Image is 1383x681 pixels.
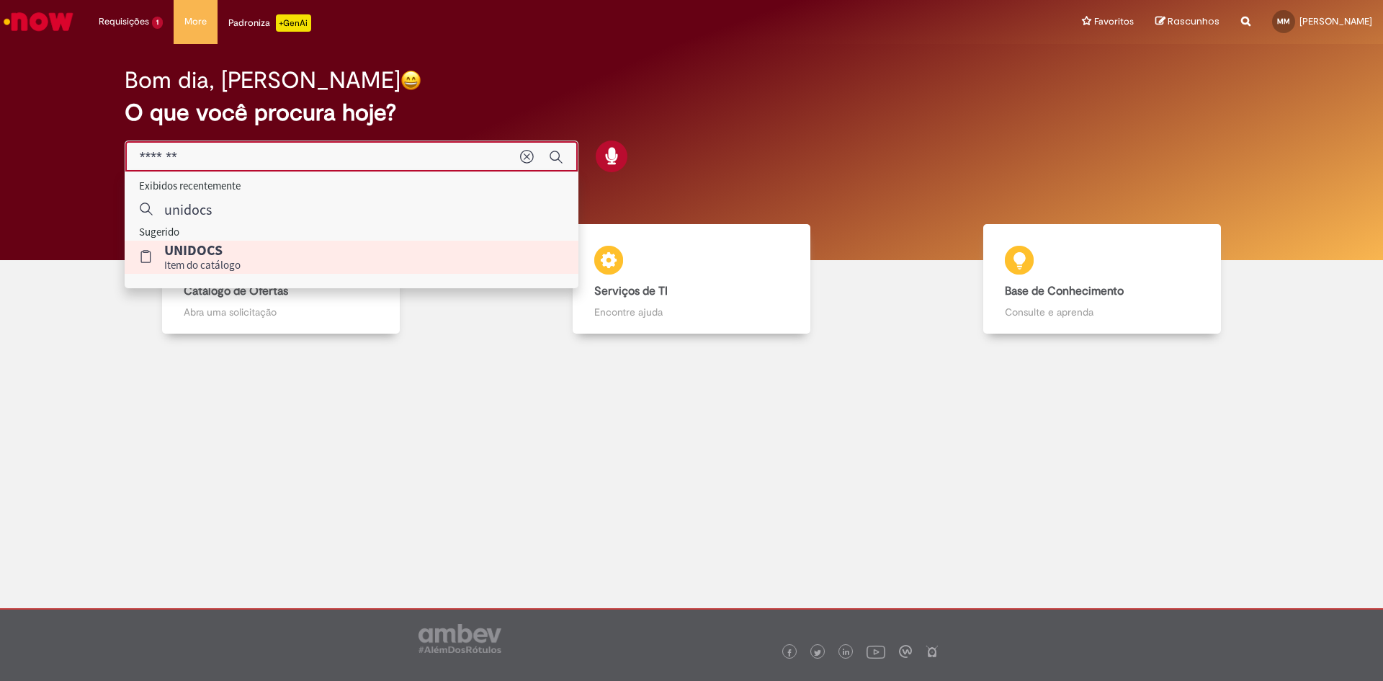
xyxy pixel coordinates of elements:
[184,284,288,298] b: Catálogo de Ofertas
[594,305,789,319] p: Encontre ajuda
[594,284,668,298] b: Serviços de TI
[1299,15,1372,27] span: [PERSON_NAME]
[184,305,379,319] p: Abra uma solicitação
[184,14,207,29] span: More
[867,642,885,661] img: logo_footer_youtube.png
[1005,284,1124,298] b: Base de Conhecimento
[125,68,400,93] h2: Bom dia, [PERSON_NAME]
[843,649,850,657] img: logo_footer_linkedin.png
[1155,15,1219,29] a: Rascunhos
[486,224,897,334] a: Serviços de TI Encontre ajuda
[786,649,793,656] img: logo_footer_facebook.png
[1277,17,1290,26] span: MM
[1168,14,1219,28] span: Rascunhos
[899,645,912,658] img: logo_footer_workplace.png
[400,70,421,91] img: happy-face.png
[1094,14,1134,29] span: Favoritos
[419,624,501,653] img: logo_footer_ambev_rotulo_gray.png
[76,224,486,334] a: Catálogo de Ofertas Abra uma solicitação
[276,14,311,32] p: +GenAi
[897,224,1307,334] a: Base de Conhecimento Consulte e aprenda
[1,7,76,36] img: ServiceNow
[152,17,163,29] span: 1
[125,100,1259,125] h2: O que você procura hoje?
[814,649,821,656] img: logo_footer_twitter.png
[228,14,311,32] div: Padroniza
[99,14,149,29] span: Requisições
[926,645,939,658] img: logo_footer_naosei.png
[1005,305,1200,319] p: Consulte e aprenda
